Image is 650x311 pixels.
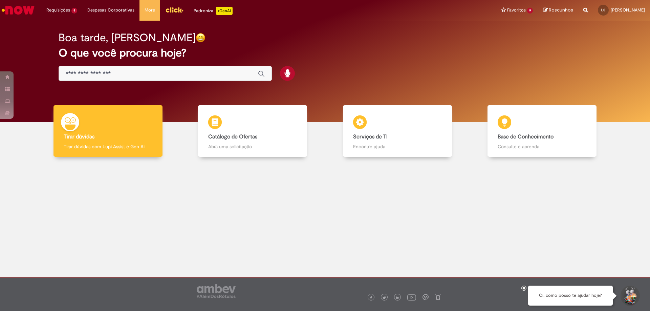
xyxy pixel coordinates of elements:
h2: O que você procura hoje? [59,47,592,59]
div: Oi, como posso te ajudar hoje? [528,286,613,306]
div: Padroniza [194,7,233,15]
b: Tirar dúvidas [64,133,94,140]
span: Rascunhos [549,7,573,13]
img: logo_footer_twitter.png [383,296,386,299]
p: Encontre ajuda [353,143,442,150]
img: logo_footer_ambev_rotulo_gray.png [197,284,236,298]
a: Serviços de TI Encontre ajuda [325,105,470,157]
img: logo_footer_naosei.png [435,294,441,300]
a: Tirar dúvidas Tirar dúvidas com Lupi Assist e Gen Ai [36,105,180,157]
span: More [145,7,155,14]
button: Iniciar Conversa de Suporte [620,286,640,306]
span: Requisições [46,7,70,14]
span: LS [601,8,605,12]
img: logo_footer_workplace.png [422,294,429,300]
img: click_logo_yellow_360x200.png [165,5,183,15]
img: logo_footer_facebook.png [369,296,373,299]
span: 9 [71,8,77,14]
b: Base de Conhecimento [498,133,554,140]
p: +GenAi [216,7,233,15]
h2: Boa tarde, [PERSON_NAME] [59,32,196,44]
b: Catálogo de Ofertas [208,133,257,140]
img: logo_footer_linkedin.png [396,296,399,300]
p: Tirar dúvidas com Lupi Assist e Gen Ai [64,143,152,150]
b: Serviços de TI [353,133,388,140]
span: Despesas Corporativas [87,7,134,14]
span: Favoritos [507,7,526,14]
img: happy-face.png [196,33,205,43]
img: logo_footer_youtube.png [407,293,416,302]
span: 9 [527,8,533,14]
p: Consulte e aprenda [498,143,586,150]
img: ServiceNow [1,3,36,17]
p: Abra uma solicitação [208,143,297,150]
a: Base de Conhecimento Consulte e aprenda [470,105,615,157]
a: Catálogo de Ofertas Abra uma solicitação [180,105,325,157]
span: [PERSON_NAME] [611,7,645,13]
a: Rascunhos [543,7,573,14]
